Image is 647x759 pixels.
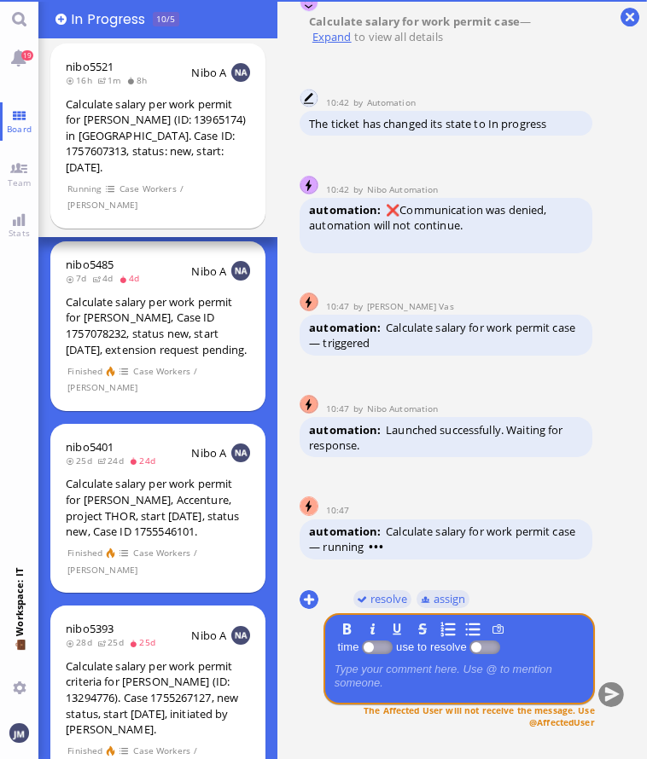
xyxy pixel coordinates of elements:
[393,640,469,653] label: use to resolve
[9,723,28,742] img: You
[309,320,386,335] span: automation
[309,422,562,453] span: Launched successfully. Waiting for response.
[367,96,416,108] span: automation@bluelakelegal.com
[309,202,386,217] span: automation
[363,620,382,639] button: I
[300,177,319,195] img: Nibo Automation
[309,14,520,29] strong: Calculate salary for work permit case
[179,182,184,196] span: /
[66,476,250,539] div: Calculate salary per work permit for [PERSON_NAME], Accenture, project THOR, start [DATE], status...
[335,640,363,653] label: time
[66,74,97,86] span: 16h
[67,546,103,560] span: Finished
[3,177,36,188] span: Team
[326,183,353,195] span: 10:42
[191,65,226,80] span: Nibo A
[92,272,119,284] span: 4d
[55,14,67,25] button: Add
[309,524,575,554] span: Calculate salary for work permit case — running
[374,539,379,554] span: •
[379,539,384,554] span: •
[300,396,319,414] img: Nibo Automation
[309,524,386,539] span: automation
[367,300,454,312] span: femia.vas@bluelakelegal.com
[353,183,367,195] span: by
[66,59,114,74] a: nibo5521
[133,546,191,560] span: Case Workers
[309,320,575,351] span: Calculate salary for work permit case — triggered
[133,744,191,758] span: Case Workers
[97,455,129,466] span: 24d
[353,403,367,414] span: by
[309,29,354,44] a: Expand
[67,563,138,577] span: [PERSON_NAME]
[66,257,114,272] a: nibo5485
[67,380,138,395] span: [PERSON_NAME]
[66,621,114,636] a: nibo5393
[129,455,160,466] span: 24d
[166,13,175,25] span: /5
[364,704,595,728] span: The Affected User will not receive the message. Use @AffectedUser
[67,182,102,196] span: Running
[194,744,199,758] span: /
[66,658,250,738] div: Calculate salary per work permit criteria for [PERSON_NAME] (ID: 13294776). Case 1755267127, new ...
[67,744,103,758] span: Finished
[326,300,353,312] span: 10:47
[413,620,432,639] button: S
[309,116,546,131] span: The ticket has changed its state to In progress
[67,198,138,212] span: [PERSON_NAME]
[469,640,500,653] p-inputswitch: use to resolve
[326,504,353,516] span: 10:47
[367,403,439,414] span: automation@nibo.ai
[4,227,34,239] span: Stats
[153,12,179,26] span: In progress is overloaded
[353,300,367,312] span: by
[66,455,97,466] span: 25d
[67,364,103,379] span: Finished
[353,590,412,609] button: resolve
[362,640,393,653] p-inputswitch: Log time spent
[71,9,151,29] span: In progress
[21,50,33,61] span: 19
[156,13,166,25] span: 10
[126,74,153,86] span: 8h
[66,439,114,455] a: nibo5401
[309,422,386,437] span: automation
[97,74,126,86] span: 1m
[119,182,177,196] span: Case Workers
[13,636,26,675] span: 💼 Workspace: IT
[300,293,319,312] img: Femia Vas
[300,9,592,49] div: — to view all details
[194,364,199,379] span: /
[231,261,250,280] img: NA
[3,123,36,135] span: Board
[309,202,546,233] span: ❌Communication was denied, automation will not continue.
[231,626,250,645] img: NA
[191,264,226,279] span: Nibo A
[194,546,199,560] span: /
[367,183,439,195] span: automation@nibo.ai
[300,90,319,108] img: Automation
[326,403,353,414] span: 10:47
[66,272,92,284] span: 7d
[66,636,97,648] span: 28d
[231,63,250,82] img: NA
[417,590,470,609] button: assign
[353,96,367,108] span: by
[369,539,374,554] span: •
[191,628,226,643] span: Nibo A
[119,272,145,284] span: 4d
[66,294,250,357] div: Calculate salary per work permit for [PERSON_NAME], Case ID 1757078232, status new, start [DATE],...
[66,96,250,176] div: Calculate salary per work permit for [PERSON_NAME] (ID: 13965174) in [GEOGRAPHIC_DATA]. Case ID: ...
[338,620,357,639] button: B
[97,636,129,648] span: 25d
[133,364,191,379] span: Case Workers
[231,443,250,462] img: NA
[326,96,353,108] span: 10:42
[388,620,407,639] button: U
[129,636,160,648] span: 25d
